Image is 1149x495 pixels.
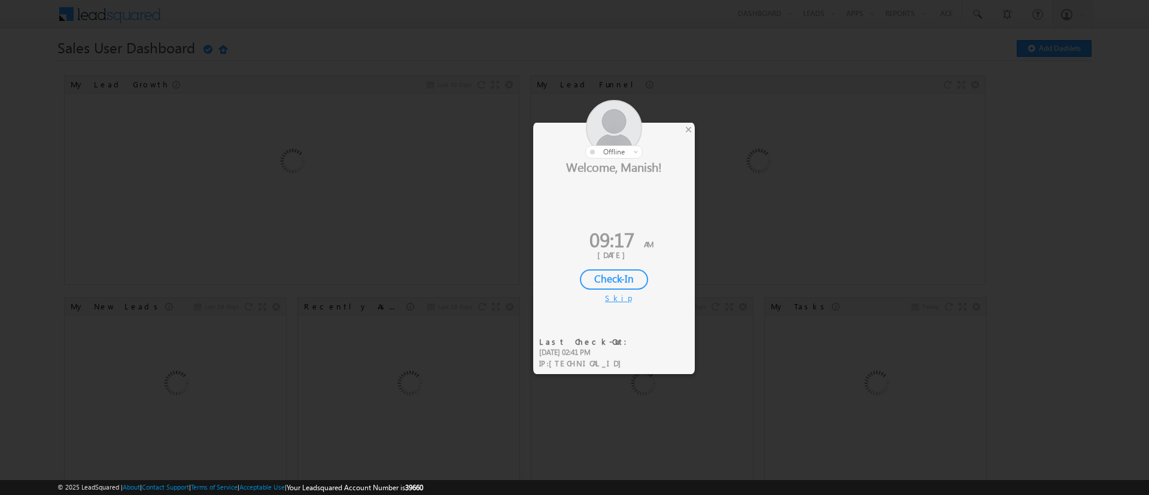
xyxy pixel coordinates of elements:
span: offline [603,147,625,156]
span: 39660 [405,483,423,492]
a: Acceptable Use [239,483,285,491]
span: AM [644,239,653,249]
div: Last Check-Out: [539,336,634,347]
span: [TECHNICAL_ID] [549,358,627,368]
div: [DATE] [542,250,686,260]
a: Contact Support [142,483,189,491]
span: Your Leadsquared Account Number is [287,483,423,492]
span: 09:17 [589,226,634,253]
div: IP : [539,358,634,369]
div: Welcome, Manish! [533,159,695,174]
div: Check-In [580,269,648,290]
a: About [123,483,140,491]
a: Terms of Service [191,483,238,491]
div: [DATE] 02:41 PM [539,347,634,358]
span: © 2025 LeadSquared | | | | | [57,482,423,493]
div: Skip [605,293,623,303]
div: × [682,123,695,136]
